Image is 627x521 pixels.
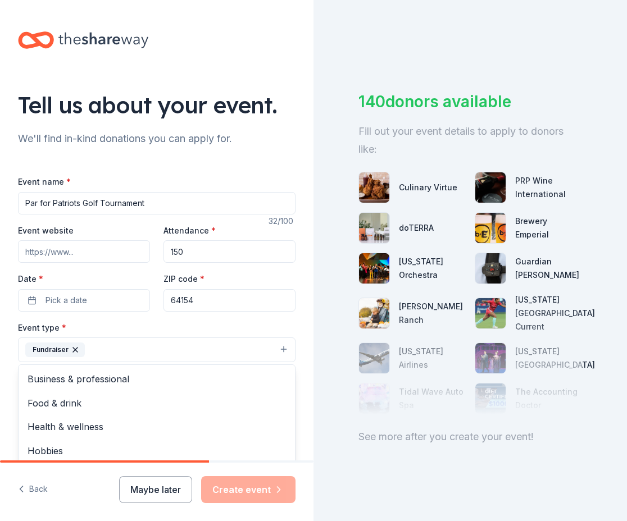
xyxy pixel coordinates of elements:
[25,342,85,357] div: Fundraiser
[28,419,286,434] span: Health & wellness
[28,396,286,410] span: Food & drink
[28,372,286,386] span: Business & professional
[18,364,296,499] div: Fundraiser
[28,444,286,458] span: Hobbies
[18,337,296,362] button: Fundraiser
